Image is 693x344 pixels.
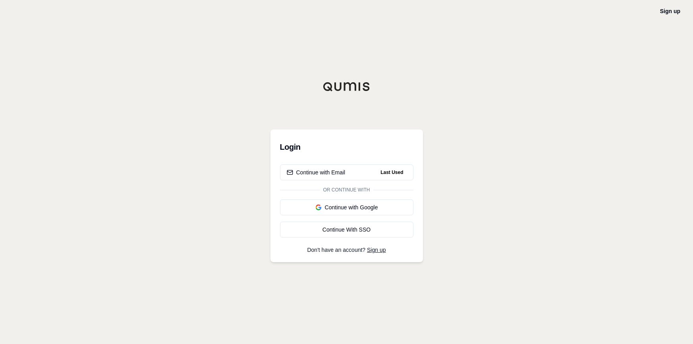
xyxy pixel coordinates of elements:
div: Continue with Email [287,168,346,176]
div: Continue With SSO [287,226,407,234]
img: Qumis [323,82,371,91]
button: Continue with Google [280,199,413,215]
a: Sign up [367,247,386,253]
div: Continue with Google [287,203,407,211]
span: Or continue with [320,187,373,193]
a: Continue With SSO [280,222,413,238]
span: Last Used [377,168,406,177]
button: Continue with EmailLast Used [280,164,413,180]
p: Don't have an account? [280,247,413,253]
h3: Login [280,139,413,155]
a: Sign up [660,8,680,14]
